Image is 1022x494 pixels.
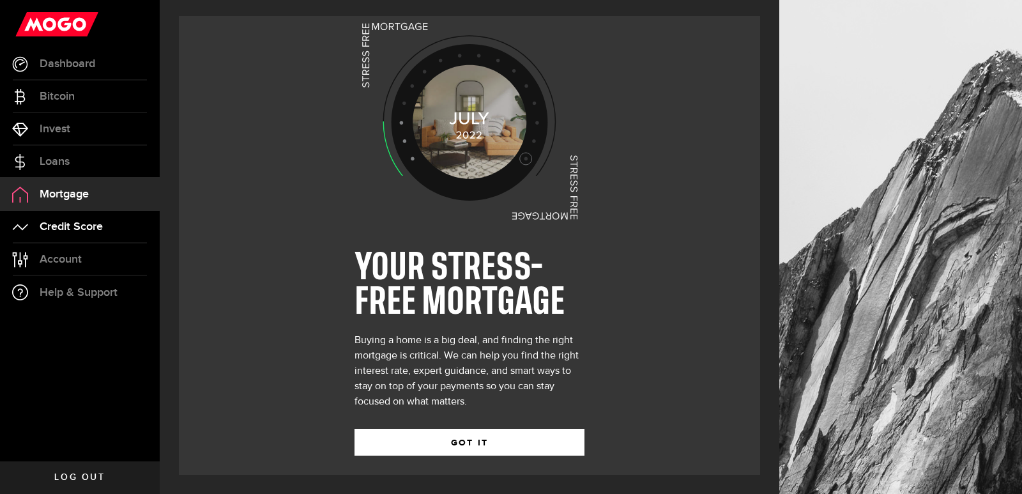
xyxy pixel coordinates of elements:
[40,189,89,200] span: Mortgage
[40,287,118,298] span: Help & Support
[10,5,49,43] button: Open LiveChat chat widget
[40,58,95,70] span: Dashboard
[40,91,75,102] span: Bitcoin
[54,473,105,482] span: Log out
[40,221,103,233] span: Credit Score
[355,251,584,320] h1: YOUR STRESS-FREE MORTGAGE
[355,333,584,410] div: Buying a home is a big deal, and finding the right mortgage is critical. We can help you find the...
[40,156,70,167] span: Loans
[40,254,82,265] span: Account
[355,429,584,456] button: GOT IT
[40,123,70,135] span: Invest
